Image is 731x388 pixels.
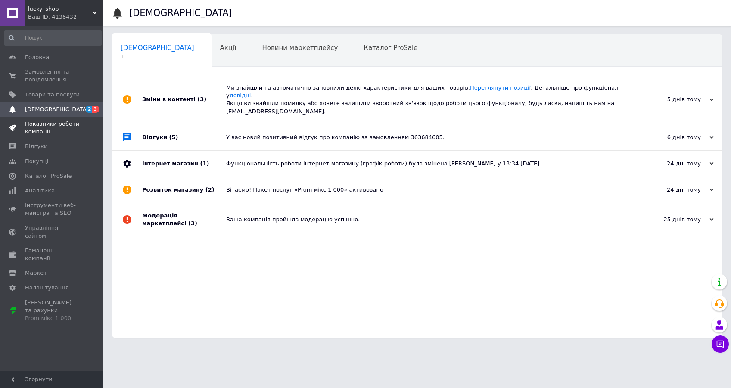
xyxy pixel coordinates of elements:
span: (3) [188,220,197,227]
span: Відгуки [25,143,47,150]
span: [DEMOGRAPHIC_DATA] [121,44,194,52]
input: Пошук [4,30,102,46]
div: Зміни в контенті [142,75,226,124]
span: (1) [200,160,209,167]
span: [DEMOGRAPHIC_DATA] [25,106,89,113]
span: (2) [205,186,215,193]
span: Головна [25,53,49,61]
span: Маркет [25,269,47,277]
div: Розвиток магазину [142,177,226,203]
span: Каталог ProSale [364,44,417,52]
span: Товари та послуги [25,91,80,99]
span: (5) [169,134,178,140]
div: 25 днів тому [628,216,714,223]
h1: [DEMOGRAPHIC_DATA] [129,8,232,18]
span: 3 [92,106,99,113]
span: Каталог ProSale [25,172,72,180]
span: Покупці [25,158,48,165]
div: У вас новий позитивний відгук про компанію за замовленням 363684605. [226,133,628,141]
div: Відгуки [142,124,226,150]
a: Переглянути позиції [470,84,531,91]
div: 24 дні тому [628,160,714,168]
span: Аналітика [25,187,55,195]
span: Новини маркетплейсу [262,44,338,52]
span: lucky_shop [28,5,93,13]
span: 2 [86,106,93,113]
div: Вітаємо! Пакет послуг «Prom мікс 1 000» активовано [226,186,628,194]
div: Ваша компанія пройшла модерацію успішно. [226,216,628,223]
div: Ми знайшли та автоматично заповнили деякі характеристики для ваших товарів. . Детальніше про функ... [226,84,628,115]
a: довідці [230,92,251,99]
span: (3) [197,96,206,102]
div: 24 дні тому [628,186,714,194]
div: Prom мікс 1 000 [25,314,80,322]
span: Замовлення та повідомлення [25,68,80,84]
div: 5 днів тому [628,96,714,103]
span: [PERSON_NAME] та рахунки [25,299,80,323]
span: Показники роботи компанії [25,120,80,136]
div: Функціональність роботи інтернет-магазину (графік роботи) була змінена [PERSON_NAME] у 13:34 [DATE]. [226,160,628,168]
div: Модерація маркетплейсі [142,203,226,236]
div: 6 днів тому [628,133,714,141]
div: Ваш ID: 4138432 [28,13,103,21]
span: Акції [220,44,236,52]
span: 3 [121,53,194,60]
span: Гаманець компанії [25,247,80,262]
span: Інструменти веб-майстра та SEO [25,202,80,217]
span: Налаштування [25,284,69,292]
div: Інтернет магазин [142,151,226,177]
button: Чат з покупцем [712,335,729,353]
span: Управління сайтом [25,224,80,239]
